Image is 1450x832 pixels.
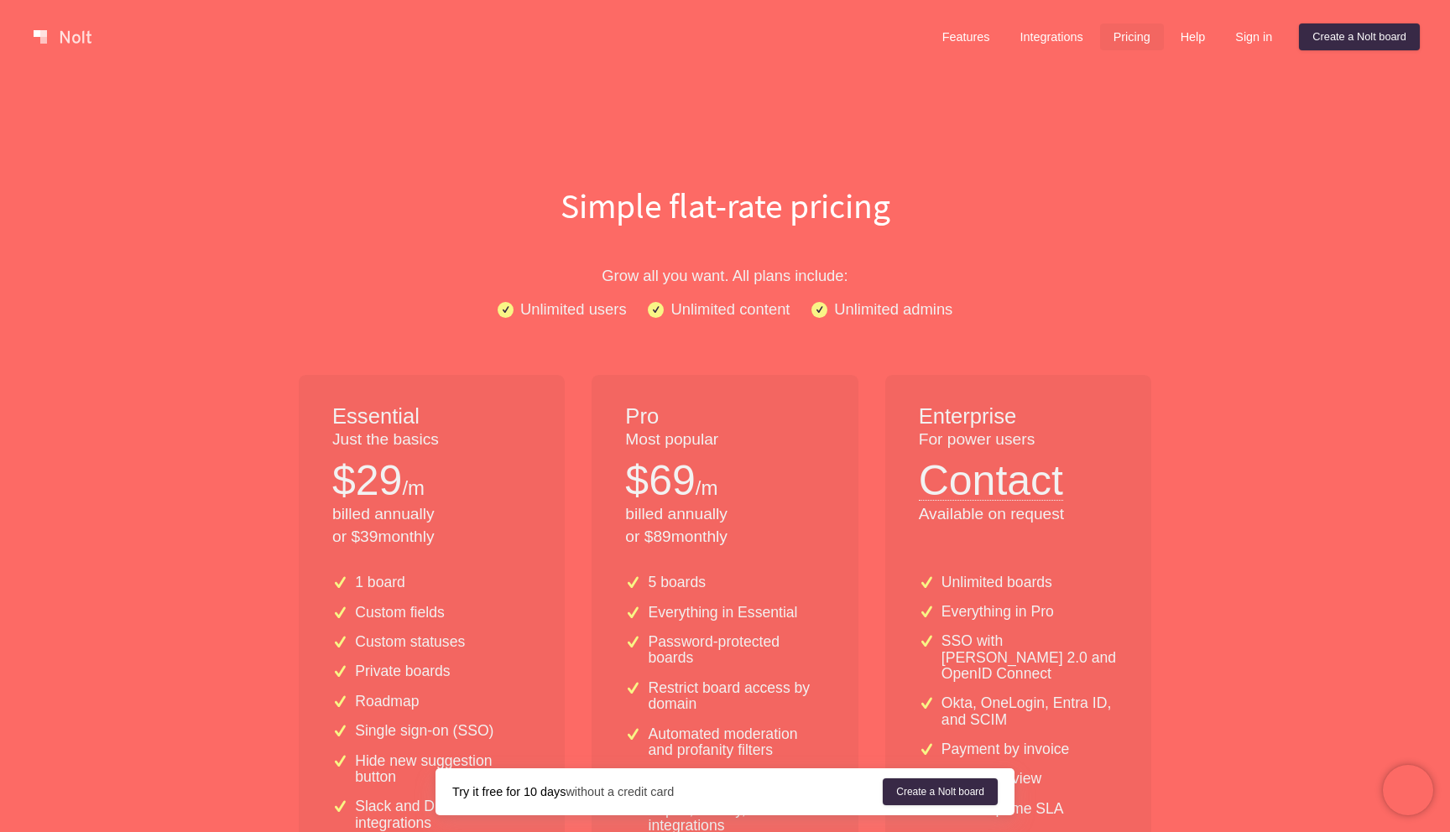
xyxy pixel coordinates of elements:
[355,723,493,739] p: Single sign-on (SSO)
[625,429,824,451] p: Most popular
[941,604,1054,620] p: Everything in Pro
[929,23,1004,50] a: Features
[919,451,1063,501] button: Contact
[649,575,706,590] p: 5 boards
[355,634,465,650] p: Custom statuses
[402,474,425,502] p: /m
[670,297,790,321] p: Unlimited content
[625,402,824,432] h1: Pro
[649,726,825,759] p: Automated moderation and profanity filters
[188,181,1262,230] h1: Simple flat-rate pricing
[834,297,952,321] p: Unlimited admins
[332,429,531,451] p: Just the basics
[883,778,998,805] a: Create a Nolt board
[1222,23,1286,50] a: Sign in
[941,633,1118,682] p: SSO with [PERSON_NAME] 2.0 and OpenID Connect
[452,783,883,800] div: without a credit card
[355,605,445,621] p: Custom fields
[649,634,825,667] p: Password-protected boards
[452,785,566,798] strong: Try it free for 10 days
[1167,23,1219,50] a: Help
[919,402,1118,432] h1: Enterprise
[188,263,1262,288] p: Grow all you want. All plans include:
[355,663,450,679] p: Private boards
[1299,23,1420,50] a: Create a Nolt board
[941,741,1070,757] p: Payment by invoice
[649,605,798,621] p: Everything in Essential
[332,402,531,432] h1: Essential
[1383,765,1433,815] iframe: Chatra live chat
[332,503,531,549] p: billed annually or $ 39 monthly
[332,451,402,510] p: $ 29
[919,503,1118,526] p: Available on request
[520,297,627,321] p: Unlimited users
[1006,23,1096,50] a: Integrations
[696,474,718,502] p: /m
[625,451,695,510] p: $ 69
[919,429,1118,451] p: For power users
[355,753,531,786] p: Hide new suggestion button
[355,694,419,710] p: Roadmap
[355,575,405,590] p: 1 board
[941,575,1052,590] p: Unlimited boards
[941,695,1118,728] p: Okta, OneLogin, Entra ID, and SCIM
[1100,23,1164,50] a: Pricing
[649,680,825,713] p: Restrict board access by domain
[625,503,824,549] p: billed annually or $ 89 monthly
